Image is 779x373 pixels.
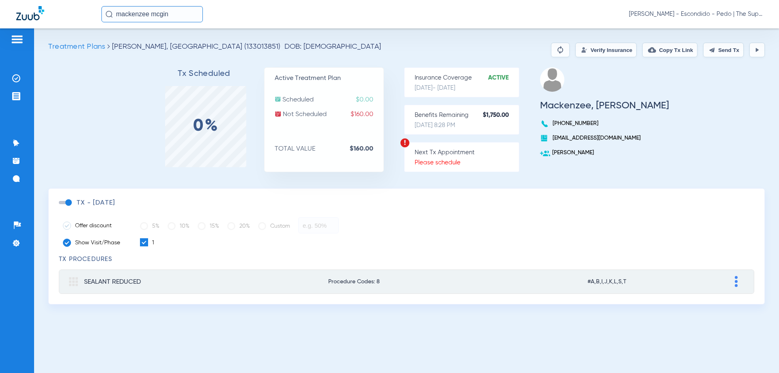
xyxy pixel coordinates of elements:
p: [PHONE_NUMBER] [540,119,669,127]
p: Next Tx Appointment [415,149,519,157]
strong: $1,750.00 [483,111,519,119]
p: Please schedule [415,159,519,167]
img: send.svg [709,47,715,53]
p: Insurance Coverage [415,74,519,82]
label: Offer discount [63,222,128,230]
p: [DATE] 8:28 PM [415,121,519,129]
span: [PERSON_NAME], [GEOGRAPHIC_DATA] (133013851) [112,43,280,50]
mat-expansion-panel-header: SEALANT REDUCEDProcedure Codes: 8#A,B,I,J,K,L,S,T [59,270,754,294]
img: not-scheduled.svg [275,110,282,117]
img: Zuub Logo [16,6,44,20]
img: scheduled.svg [275,96,281,102]
p: Not Scheduled [275,110,383,119]
img: Reparse [555,45,565,55]
h3: Mackenzee, [PERSON_NAME] [540,101,669,110]
span: #A,B,I,J,K,L,S,T [587,279,674,285]
span: Procedure Codes: 8 [328,279,530,285]
p: [PERSON_NAME] [540,149,669,157]
input: e.g. 50% [298,217,339,233]
img: book.svg [540,134,548,142]
p: [DATE] - [DATE] [415,84,519,92]
span: SEALANT REDUCED [84,279,141,285]
button: Send Tx [703,43,744,57]
label: 20% [227,218,250,234]
span: $160.00 [351,110,383,119]
img: hamburger-icon [11,34,24,44]
p: Scheduled [275,96,383,104]
p: [EMAIL_ADDRESS][DOMAIN_NAME] [540,134,669,142]
img: profile.png [540,67,564,92]
label: 0% [193,122,219,130]
label: 10% [168,218,189,234]
strong: Active [488,74,519,82]
img: voice-call-b.svg [540,119,551,128]
h3: Tx Scheduled [144,70,264,78]
img: play.svg [754,47,760,53]
span: Treatment Plans [48,43,105,50]
input: Search for patients [101,6,203,22]
img: add-user.svg [540,149,550,159]
label: Show Visit/Phase [63,239,128,247]
label: 15% [198,218,219,234]
label: Custom [258,218,290,234]
button: Verify Insurance [575,43,637,57]
img: Verify Insurance [581,47,587,53]
img: link-copy.png [648,46,656,54]
p: Active Treatment Plan [275,74,383,82]
iframe: Chat Widget [738,334,779,373]
img: group.svg [69,277,78,286]
p: Benefits Remaining [415,111,519,119]
p: TOTAL VALUE [275,145,383,153]
label: 5% [140,218,159,234]
h3: TX Procedures [59,255,754,263]
button: Copy Tx Link [642,43,697,57]
label: 1 [140,238,154,247]
span: DOB: [DEMOGRAPHIC_DATA] [284,43,381,51]
strong: $160.00 [350,145,383,153]
span: $0.00 [356,96,383,104]
span: [PERSON_NAME] - Escondido - Pedo | The Super Dentists [629,10,763,18]
img: group-dot-blue.svg [735,276,738,287]
img: Search Icon [105,11,113,18]
img: warning.svg [400,138,410,148]
h3: TX - [DATE] [77,199,115,207]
